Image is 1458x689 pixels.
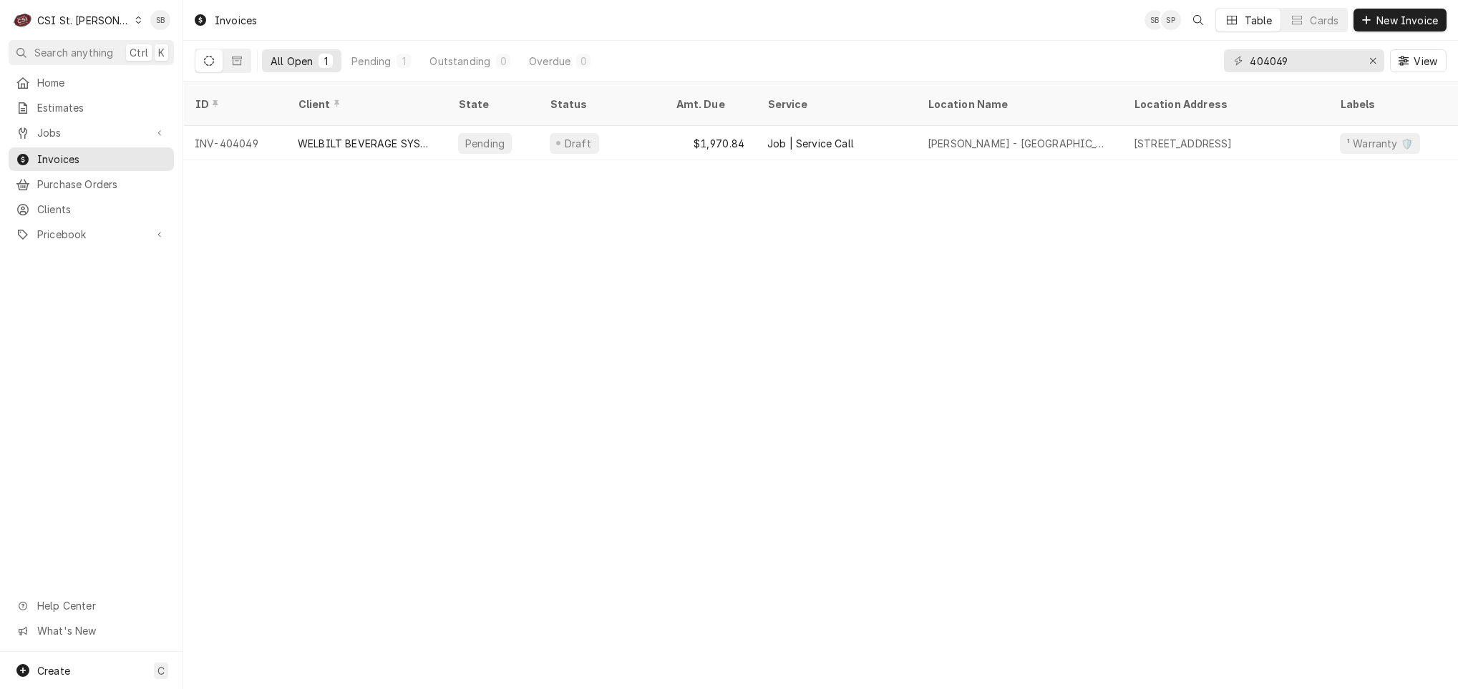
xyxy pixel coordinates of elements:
[1353,9,1447,31] button: New Invoice
[1134,97,1314,112] div: Location Address
[9,172,174,196] a: Purchase Orders
[351,54,391,69] div: Pending
[37,227,145,242] span: Pricebook
[1144,10,1165,30] div: SB
[1346,136,1414,151] div: ¹ Warranty 🛡️
[9,197,174,221] a: Clients
[458,97,527,112] div: State
[9,96,174,119] a: Estimates
[928,136,1111,151] div: [PERSON_NAME] - [GEOGRAPHIC_DATA]
[664,126,756,160] div: $1,970.84
[183,126,286,160] div: INV-404049
[9,147,174,171] a: Invoices
[13,10,33,30] div: C
[150,10,170,30] div: SB
[9,40,174,65] button: Search anythingCtrlK
[1361,49,1384,72] button: Erase input
[37,665,70,677] span: Create
[1245,13,1273,28] div: Table
[298,97,432,112] div: Client
[9,223,174,246] a: Go to Pricebook
[1134,136,1233,151] div: [STREET_ADDRESS]
[13,10,33,30] div: CSI St. Louis's Avatar
[1250,49,1357,72] input: Keyword search
[1310,13,1338,28] div: Cards
[37,100,167,115] span: Estimates
[767,136,854,151] div: Job | Service Call
[399,54,408,69] div: 1
[429,54,490,69] div: Outstanding
[34,45,113,60] span: Search anything
[550,97,650,112] div: Status
[195,97,272,112] div: ID
[767,97,902,112] div: Service
[1161,10,1181,30] div: Shelley Politte's Avatar
[271,54,313,69] div: All Open
[1187,9,1210,31] button: Open search
[676,97,742,112] div: Amt. Due
[37,125,145,140] span: Jobs
[9,594,174,617] a: Go to Help Center
[37,152,167,167] span: Invoices
[37,623,165,638] span: What's New
[321,54,330,69] div: 1
[37,75,167,90] span: Home
[37,177,167,192] span: Purchase Orders
[499,54,507,69] div: 0
[464,136,506,151] div: Pending
[1144,10,1165,30] div: Shayla Bell's Avatar
[1390,49,1447,72] button: View
[150,10,170,30] div: Shayla Bell's Avatar
[130,45,148,60] span: Ctrl
[9,121,174,145] a: Go to Jobs
[37,202,167,217] span: Clients
[158,45,165,60] span: K
[928,97,1108,112] div: Location Name
[9,619,174,642] a: Go to What's New
[157,663,165,678] span: C
[298,136,435,151] div: WELBILT BEVERAGE SYSTEMS
[37,598,165,613] span: Help Center
[1411,54,1440,69] span: View
[37,13,130,28] div: CSI St. [PERSON_NAME]
[579,54,588,69] div: 0
[529,54,570,69] div: Overdue
[9,71,174,94] a: Home
[1374,13,1441,28] span: New Invoice
[1161,10,1181,30] div: SP
[563,136,593,151] div: Draft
